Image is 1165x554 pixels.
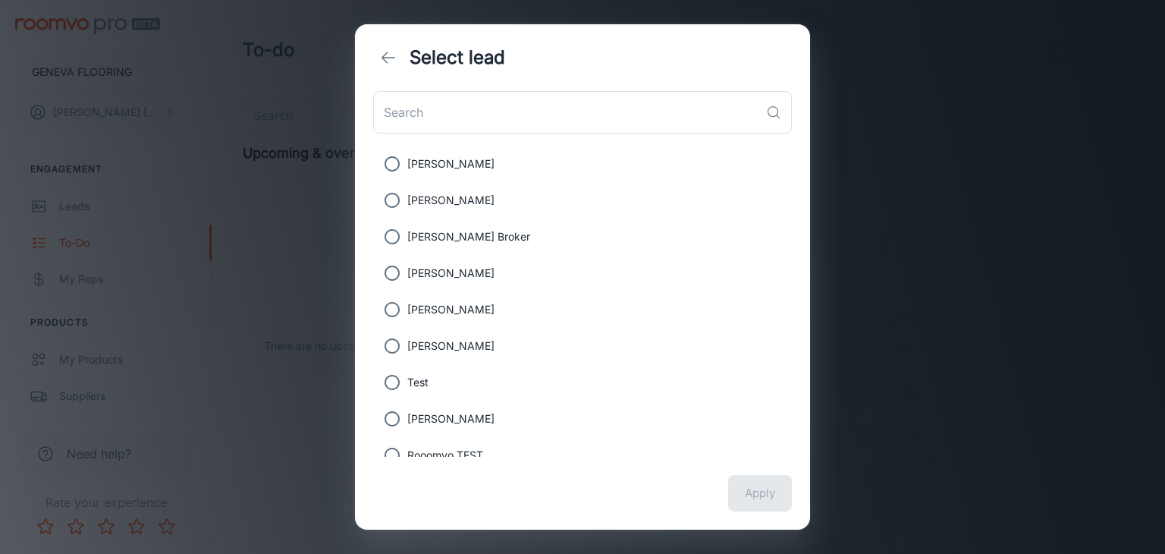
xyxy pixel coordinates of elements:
span: [PERSON_NAME] [407,156,495,172]
span: [PERSON_NAME] [407,192,495,209]
span: [PERSON_NAME] [407,301,495,318]
span: [PERSON_NAME] [407,338,495,354]
button: back [373,42,404,73]
span: [PERSON_NAME] [407,411,495,427]
span: Rooomvo TEST [407,447,483,464]
h1: Select lead [410,44,505,71]
span: Test [407,374,429,391]
span: [PERSON_NAME] Broker [407,228,530,245]
span: [PERSON_NAME] [407,265,495,282]
input: Search [373,91,760,134]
